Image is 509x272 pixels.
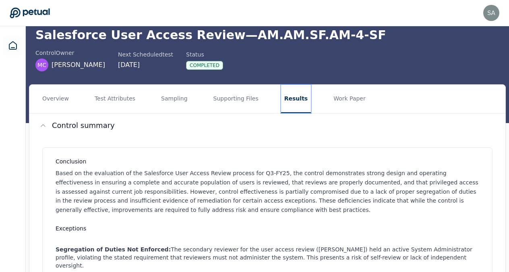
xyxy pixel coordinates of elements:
[35,28,499,42] h1: Salesforce User Access Review — AM.AM.SF.AM-4-SF
[3,36,23,55] a: Dashboard
[35,49,105,57] div: control Owner
[37,61,46,69] span: MC
[118,60,173,70] div: [DATE]
[52,60,105,70] span: [PERSON_NAME]
[56,246,171,253] strong: Segregation of Duties Not Enforced:
[158,85,191,113] button: Sampling
[186,50,223,59] div: Status
[118,50,173,59] div: Next Scheduled test
[29,85,505,113] nav: Tabs
[29,113,505,138] button: Control summary
[186,61,223,70] div: Completed
[483,5,499,21] img: sapna.rao@arm.com
[56,245,482,270] li: The secondary reviewer for the user access review ([PERSON_NAME]) held an active System Administr...
[10,7,50,19] a: Go to Dashboard
[39,85,72,113] button: Overview
[330,85,369,113] button: Work Paper
[52,120,115,131] h2: Control summary
[56,157,482,165] h3: Conclusion
[56,169,482,215] p: Based on the evaluation of the Salesforce User Access Review process for Q3-FY25, the control dem...
[56,224,482,232] h3: Exceptions
[281,85,311,113] button: Results
[91,85,139,113] button: Test Attributes
[210,85,262,113] button: Supporting Files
